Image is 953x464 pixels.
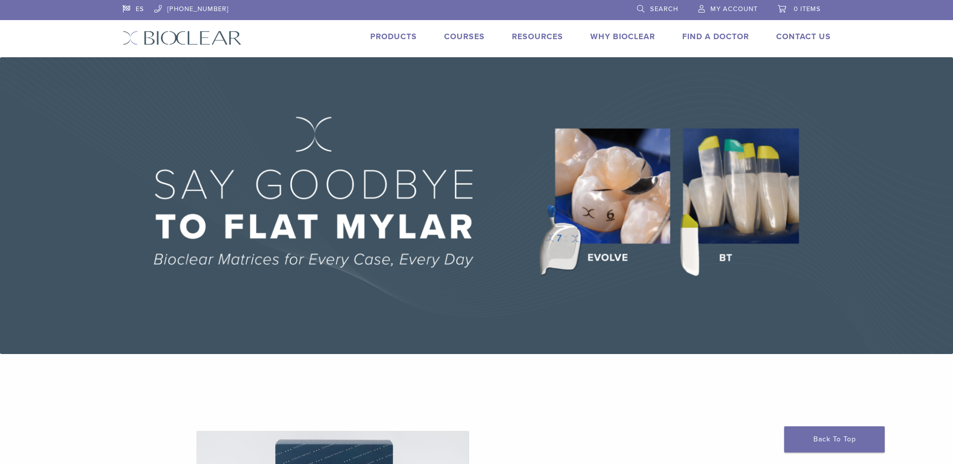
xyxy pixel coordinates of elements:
[512,32,563,42] a: Resources
[123,31,242,45] img: Bioclear
[776,32,831,42] a: Contact Us
[370,32,417,42] a: Products
[710,5,758,13] span: My Account
[794,5,821,13] span: 0 items
[784,426,885,452] a: Back To Top
[444,32,485,42] a: Courses
[682,32,749,42] a: Find A Doctor
[650,5,678,13] span: Search
[590,32,655,42] a: Why Bioclear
